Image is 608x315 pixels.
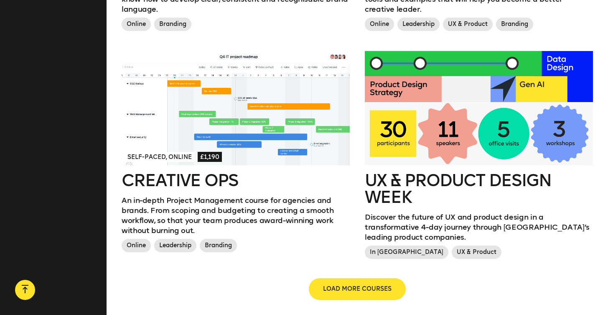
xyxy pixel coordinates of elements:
a: UX & Product Design WeekDiscover the future of UX and product design in a transformative 4-day jo... [365,51,593,262]
span: UX & Product [443,18,493,31]
p: An in-depth Project Management course for agencies and brands. From scoping and budgeting to crea... [122,195,350,236]
span: Leadership [397,18,440,31]
h2: Creative Ops [122,172,350,189]
span: Branding [200,239,237,252]
span: Leadership [154,239,196,252]
h2: UX & Product Design Week [365,172,593,205]
span: Branding [496,18,533,31]
a: Self-paced, Online£1,190Creative OpsAn in-depth Project Management course for agencies and brands... [122,51,350,256]
span: UX & Product [452,246,501,259]
span: Online [365,18,394,31]
span: LOAD MORE COURSES [323,285,392,293]
button: LOAD MORE COURSES [310,279,405,299]
span: £1,190 [198,152,222,162]
span: Self-paced, Online [125,152,194,162]
span: Online [122,18,151,31]
span: Branding [154,18,191,31]
p: Discover the future of UX and product design in a transformative 4-day journey through [GEOGRAPHI... [365,212,593,242]
span: Online [122,239,151,252]
span: In [GEOGRAPHIC_DATA] [365,246,448,259]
